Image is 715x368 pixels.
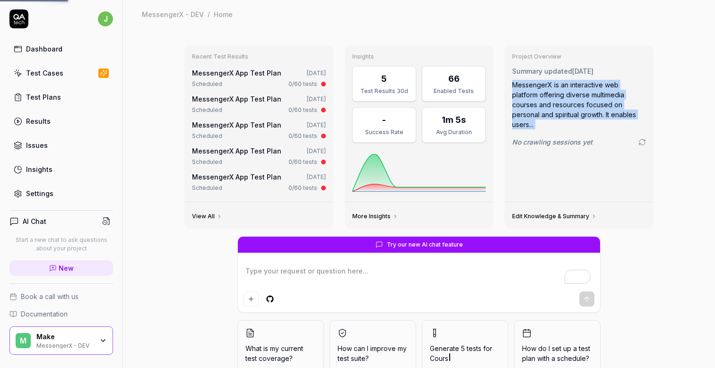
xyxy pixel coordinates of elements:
[307,121,326,128] time: [DATE]
[307,173,326,180] time: [DATE]
[192,158,222,166] div: Scheduled
[23,216,46,226] h4: AI Chat
[512,213,597,220] a: Edit Knowledge & Summary
[59,263,74,273] span: New
[430,343,500,363] span: Generate 5 tests for
[358,87,410,95] div: Test Results 30d
[36,333,93,341] div: Make
[192,213,222,220] a: View All
[9,112,113,130] a: Results
[512,53,646,60] h3: Project Overview
[190,170,328,194] a: MessengerX App Test Plan[DATE]Scheduled0/60 tests
[244,264,594,288] textarea: To enrich screen reader interactions, please activate Accessibility in Grammarly extension settings
[9,88,113,106] a: Test Plans
[21,309,68,319] span: Documentation
[338,343,408,363] span: How can I improve my test suite?
[9,291,113,301] a: Book a call with us
[190,144,328,168] a: MessengerX App Test Plan[DATE]Scheduled0/60 tests
[352,213,398,220] a: More Insights
[192,121,281,129] a: MessengerX App Test Plan
[21,291,78,301] span: Book a call with us
[512,67,572,75] span: Summary updated
[9,309,113,319] a: Documentation
[9,184,113,203] a: Settings
[190,118,328,142] a: MessengerX App Test Plan[DATE]Scheduled0/60 tests
[442,113,466,126] div: 1m 5s
[208,9,210,19] div: /
[307,147,326,154] time: [DATE]
[522,343,593,363] span: How do I set up a test plan with a schedule?
[428,87,480,95] div: Enabled Tests
[26,164,52,174] div: Insights
[352,53,486,60] h3: Insights
[192,53,326,60] h3: Recent Test Results
[428,128,480,137] div: Avg Duration
[387,240,463,249] span: Try our new AI chat feature
[9,136,113,154] a: Issues
[190,66,328,90] a: MessengerX App Test Plan[DATE]Scheduled0/60 tests
[190,92,328,116] a: MessengerX App Test Plan[DATE]Scheduled0/60 tests
[430,354,448,362] span: Cours
[9,160,113,179] a: Insights
[288,106,317,114] div: 0/60 tests
[448,72,460,85] div: 66
[381,72,387,85] div: 5
[9,40,113,58] a: Dashboard
[382,113,386,126] div: -
[192,69,281,77] a: MessengerX App Test Plan
[9,64,113,82] a: Test Cases
[98,9,113,28] button: j
[358,128,410,137] div: Success Rate
[288,158,317,166] div: 0/60 tests
[9,236,113,253] p: Start a new chat to ask questions about your project
[288,132,317,140] div: 0/60 tests
[192,184,222,192] div: Scheduled
[26,116,51,126] div: Results
[26,68,63,78] div: Test Cases
[26,44,62,54] div: Dashboard
[638,138,646,146] a: Go to crawling settings
[192,132,222,140] div: Scheduled
[26,188,53,198] div: Settings
[9,260,113,276] a: New
[214,9,233,19] div: Home
[307,69,326,77] time: [DATE]
[512,137,593,147] span: No crawling sessions yet
[36,341,93,349] div: MessengerX - DEV
[142,9,204,19] div: MessengerX - DEV
[26,92,61,102] div: Test Plans
[9,326,113,355] button: MMakeMessengerX - DEV
[288,80,317,88] div: 0/60 tests
[192,173,281,181] a: MessengerX App Test Plan
[244,291,259,307] button: Add attachment
[192,147,281,155] a: MessengerX App Test Plan
[572,67,593,75] time: [DATE]
[26,140,48,150] div: Issues
[16,333,31,348] span: M
[192,106,222,114] div: Scheduled
[245,343,316,363] span: What is my current test coverage?
[288,184,317,192] div: 0/60 tests
[192,80,222,88] div: Scheduled
[98,11,113,26] span: j
[307,95,326,103] time: [DATE]
[512,80,646,129] div: MessengerX is an interactive web platform offering diverse multimedia courses and resources focus...
[192,95,281,103] a: MessengerX App Test Plan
